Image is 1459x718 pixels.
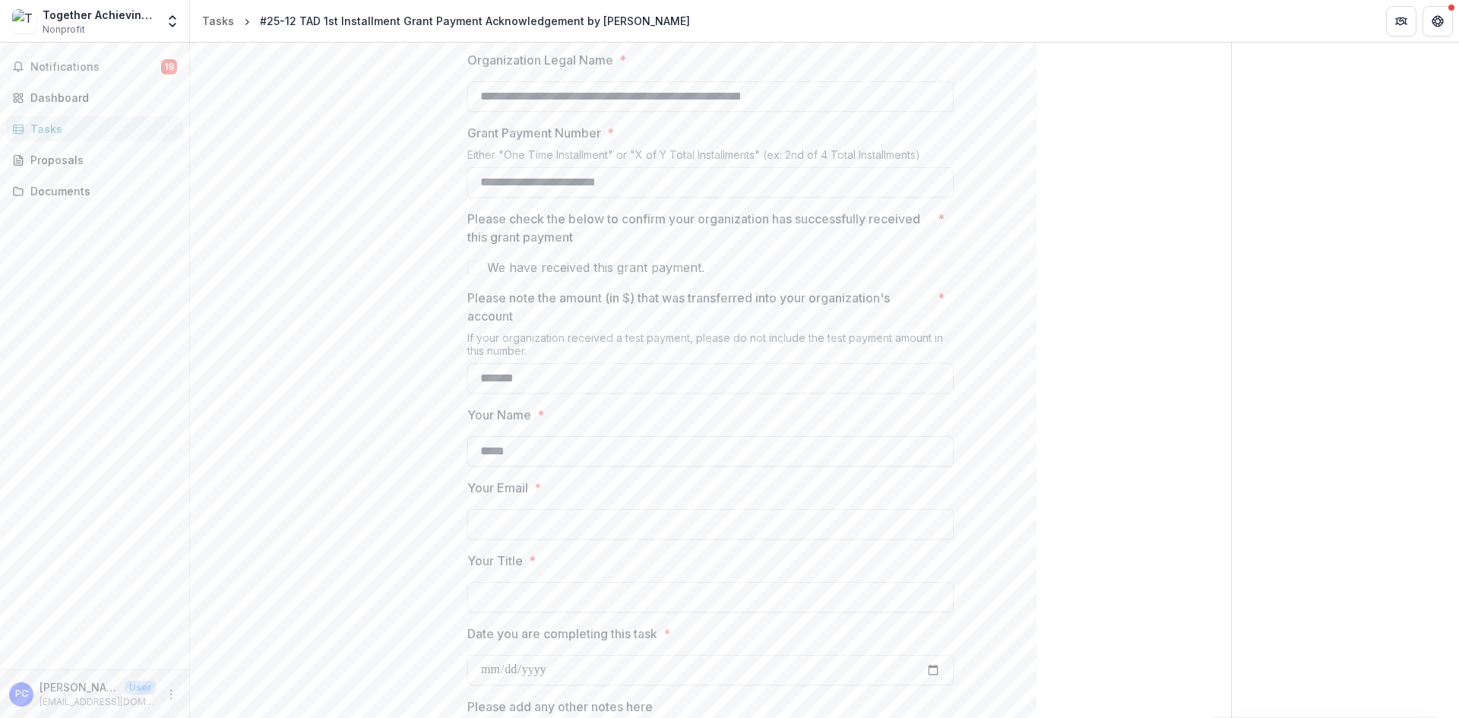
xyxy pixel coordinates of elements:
div: Tasks [202,13,234,29]
p: Date you are completing this task [467,625,657,643]
span: Nonprofit [43,23,85,36]
div: #25-12 TAD 1st Installment Grant Payment Acknowledgement by [PERSON_NAME] [260,13,690,29]
span: Notifications [30,61,161,74]
p: [EMAIL_ADDRESS][DOMAIN_NAME] [40,695,156,709]
div: Proposals [30,152,171,168]
a: Proposals [6,147,183,172]
a: Documents [6,179,183,204]
img: Together Achieving Dream Inc. Foundation (TAD Foundation) [12,9,36,33]
div: Tasks [30,121,171,137]
div: Together Achieving Dream Inc. Foundation (TAD Foundation) [43,7,156,23]
span: We have received this grant payment. [487,258,704,277]
button: Open entity switcher [162,6,183,36]
p: Grant Payment Number [467,124,601,142]
button: Partners [1386,6,1416,36]
button: Get Help [1423,6,1453,36]
p: Please note the amount (in $) that was transferred into your organization's account [467,289,932,325]
a: Tasks [196,10,240,32]
p: Your Name [467,406,531,424]
p: Organization Legal Name [467,51,613,69]
div: Dashboard [30,90,171,106]
div: Paul Conley [15,689,28,699]
a: Tasks [6,116,183,141]
button: More [162,685,180,704]
p: Please check the below to confirm your organization has successfully received this grant payment [467,210,932,246]
div: Either "One Time Installment" or "X of Y Total Installments" (ex: 2nd of 4 Total Installments) [467,148,954,167]
span: 18 [161,59,177,74]
p: Please add any other notes here [467,697,653,716]
a: Dashboard [6,85,183,110]
p: User [125,681,156,694]
button: Notifications18 [6,55,183,79]
p: Your Email [467,479,528,497]
p: Your Title [467,552,523,570]
p: [PERSON_NAME] [40,679,119,695]
nav: breadcrumb [196,10,696,32]
div: If your organization received a test payment, please do not include the test payment amount in th... [467,331,954,363]
div: Documents [30,183,171,199]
